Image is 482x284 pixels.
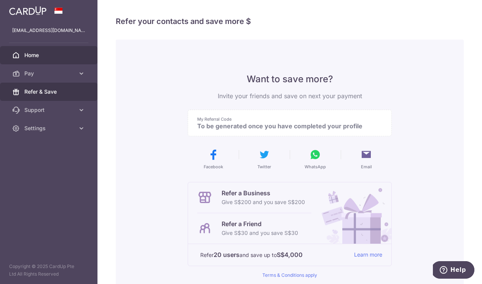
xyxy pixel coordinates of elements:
img: CardUp [9,6,46,15]
button: Facebook [191,148,236,170]
span: Settings [24,124,75,132]
p: [EMAIL_ADDRESS][DOMAIN_NAME] [12,27,85,34]
span: Pay [24,70,75,77]
p: Invite your friends and save on next your payment [188,91,392,101]
button: WhatsApp [293,148,338,170]
p: Refer a Business [222,188,305,198]
p: Refer a Friend [222,219,298,228]
span: Refer & Save [24,88,75,96]
strong: S$4,000 [277,250,303,259]
a: Learn more [354,250,382,260]
p: Give S$30 and you save S$30 [222,228,298,238]
p: Want to save more? [188,73,392,85]
span: Help [18,5,33,12]
span: Home [24,51,75,59]
p: To be generated once you have completed your profile [197,122,376,130]
span: WhatsApp [305,164,326,170]
img: Refer [314,182,391,244]
span: Email [361,164,372,170]
p: Refer and save up to [200,250,348,260]
strong: 20 users [214,250,239,259]
span: Facebook [204,164,223,170]
span: Support [24,106,75,114]
iframe: Opens a widget where you can find more information [433,261,474,280]
p: My Referral Code [197,116,376,122]
span: Twitter [257,164,271,170]
h4: Refer your contacts and save more $ [116,15,464,27]
p: Give S$200 and you save S$200 [222,198,305,207]
button: Email [344,148,389,170]
a: Terms & Conditions apply [262,272,317,278]
button: Twitter [242,148,287,170]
